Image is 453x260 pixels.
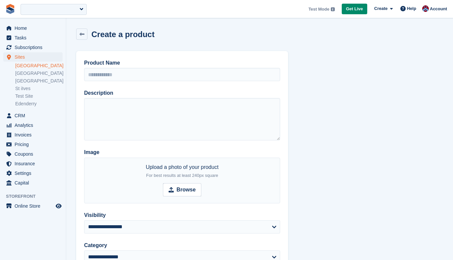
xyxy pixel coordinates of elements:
span: For best results at least 240px square [146,173,218,178]
label: Description [84,89,280,97]
a: menu [3,149,63,159]
a: Preview store [55,202,63,210]
span: Create [374,5,387,12]
a: menu [3,52,63,62]
span: CRM [15,111,54,120]
span: Coupons [15,149,54,159]
a: Test Site [15,93,63,99]
span: Help [407,5,416,12]
a: menu [3,169,63,178]
span: Account [430,6,447,12]
span: Capital [15,178,54,187]
a: [GEOGRAPHIC_DATA] [15,78,63,84]
label: Visibility [84,211,280,219]
span: Get Live [346,6,363,12]
a: menu [3,130,63,139]
a: St iIves [15,85,63,92]
a: menu [3,178,63,187]
label: Image [84,148,280,156]
img: icon-info-grey-7440780725fd019a000dd9b08b2336e03edf1995a4989e88bcd33f0948082b44.svg [331,7,335,11]
span: Home [15,24,54,33]
span: Settings [15,169,54,178]
a: menu [3,140,63,149]
span: Pricing [15,140,54,149]
a: menu [3,111,63,120]
span: Invoices [15,130,54,139]
span: Storefront [6,193,66,200]
input: Browse [163,183,201,196]
a: menu [3,159,63,168]
a: [GEOGRAPHIC_DATA] [15,63,63,69]
label: Product Name [84,59,280,67]
span: Subscriptions [15,43,54,52]
span: Online Store [15,201,54,211]
img: David Hughes [422,5,429,12]
a: menu [3,121,63,130]
h2: Create a product [91,30,155,39]
img: stora-icon-8386f47178a22dfd0bd8f6a31ec36ba5ce8667c1dd55bd0f319d3a0aa187defe.svg [5,4,15,14]
a: menu [3,24,63,33]
div: Upload a photo of your product [146,163,219,179]
a: Edenderry [15,101,63,107]
span: Insurance [15,159,54,168]
span: Tasks [15,33,54,42]
span: Test Mode [308,6,329,13]
a: Get Live [342,4,367,15]
a: menu [3,201,63,211]
span: Analytics [15,121,54,130]
label: Category [84,241,280,249]
span: Sites [15,52,54,62]
a: menu [3,43,63,52]
a: menu [3,33,63,42]
a: [GEOGRAPHIC_DATA] [15,70,63,77]
strong: Browse [176,186,196,194]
